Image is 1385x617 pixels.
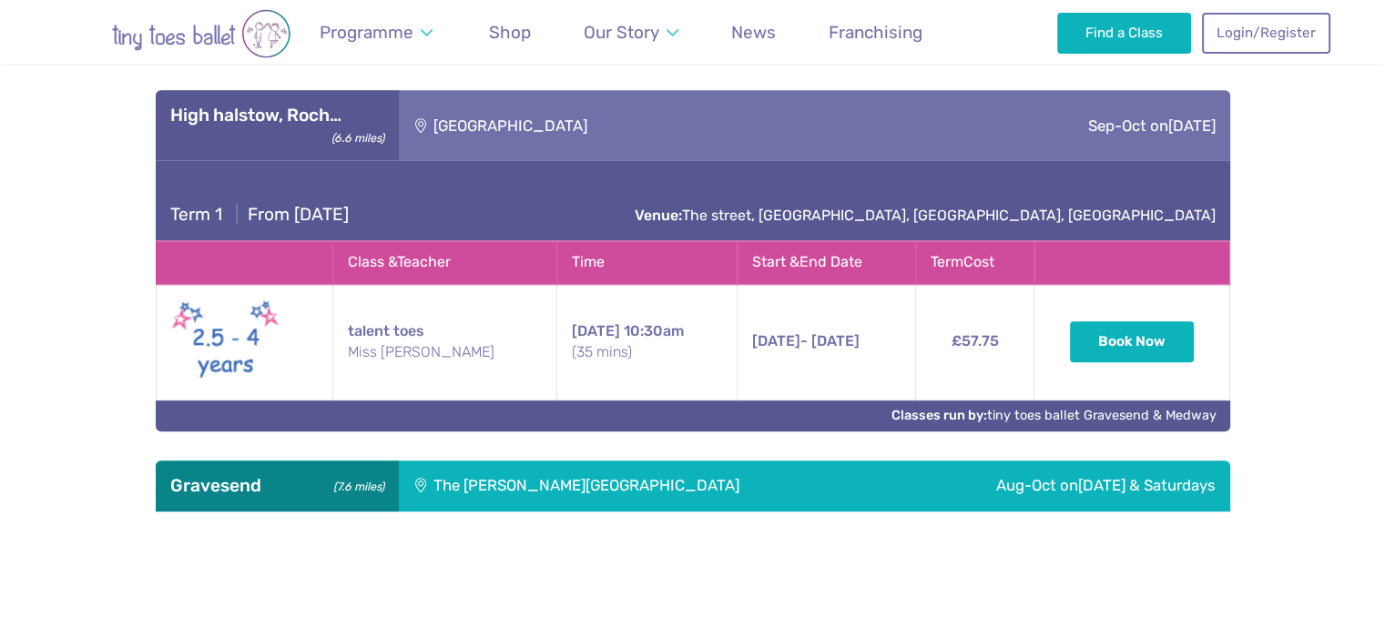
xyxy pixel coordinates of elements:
div: The [PERSON_NAME][GEOGRAPHIC_DATA] [399,460,888,511]
span: Franchising [829,22,922,43]
span: [DATE] [1168,116,1216,135]
div: [GEOGRAPHIC_DATA] [399,90,869,160]
span: [DATE] [752,332,800,349]
a: Login/Register [1202,13,1329,53]
th: Class & Teacher [332,241,556,284]
div: Sep-Oct on [869,90,1230,160]
span: Programme [320,22,413,43]
a: Shop [481,11,540,54]
th: Start & End Date [738,241,915,284]
td: £57.75 [915,284,1034,400]
a: Classes run by:tiny toes ballet Gravesend & Medway [891,408,1217,423]
th: Time [556,241,737,284]
a: Find a Class [1057,13,1191,53]
span: Term 1 [170,204,222,225]
h3: Gravesend [170,475,384,497]
a: Venue:The street, [GEOGRAPHIC_DATA], [GEOGRAPHIC_DATA], [GEOGRAPHIC_DATA] [635,207,1216,224]
span: News [731,22,776,43]
span: - [DATE] [752,332,860,349]
small: Miss [PERSON_NAME] [348,342,542,362]
img: tiny toes ballet [56,9,347,58]
td: talent toes [332,284,556,400]
a: Franchising [820,11,932,54]
span: | [227,204,248,225]
th: Term Cost [915,241,1034,284]
img: Talent toes New (May 2025) [171,296,280,389]
strong: Classes run by: [891,408,987,423]
span: [DATE] & Saturdays [1078,476,1216,494]
small: (7.6 miles) [327,475,383,494]
small: (35 mins) [572,342,722,362]
strong: Venue: [635,207,682,224]
a: Programme [311,11,442,54]
span: Our Story [584,22,659,43]
button: Book Now [1070,321,1194,361]
h4: From [DATE] [170,204,349,226]
span: Shop [489,22,531,43]
h3: High halstow, Roch… [170,105,384,126]
span: [DATE] [572,322,620,339]
a: Our Story [575,11,687,54]
td: 10:30am [556,284,737,400]
div: Aug-Oct on [888,460,1229,511]
a: News [723,11,785,54]
small: (6.6 miles) [325,126,383,146]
